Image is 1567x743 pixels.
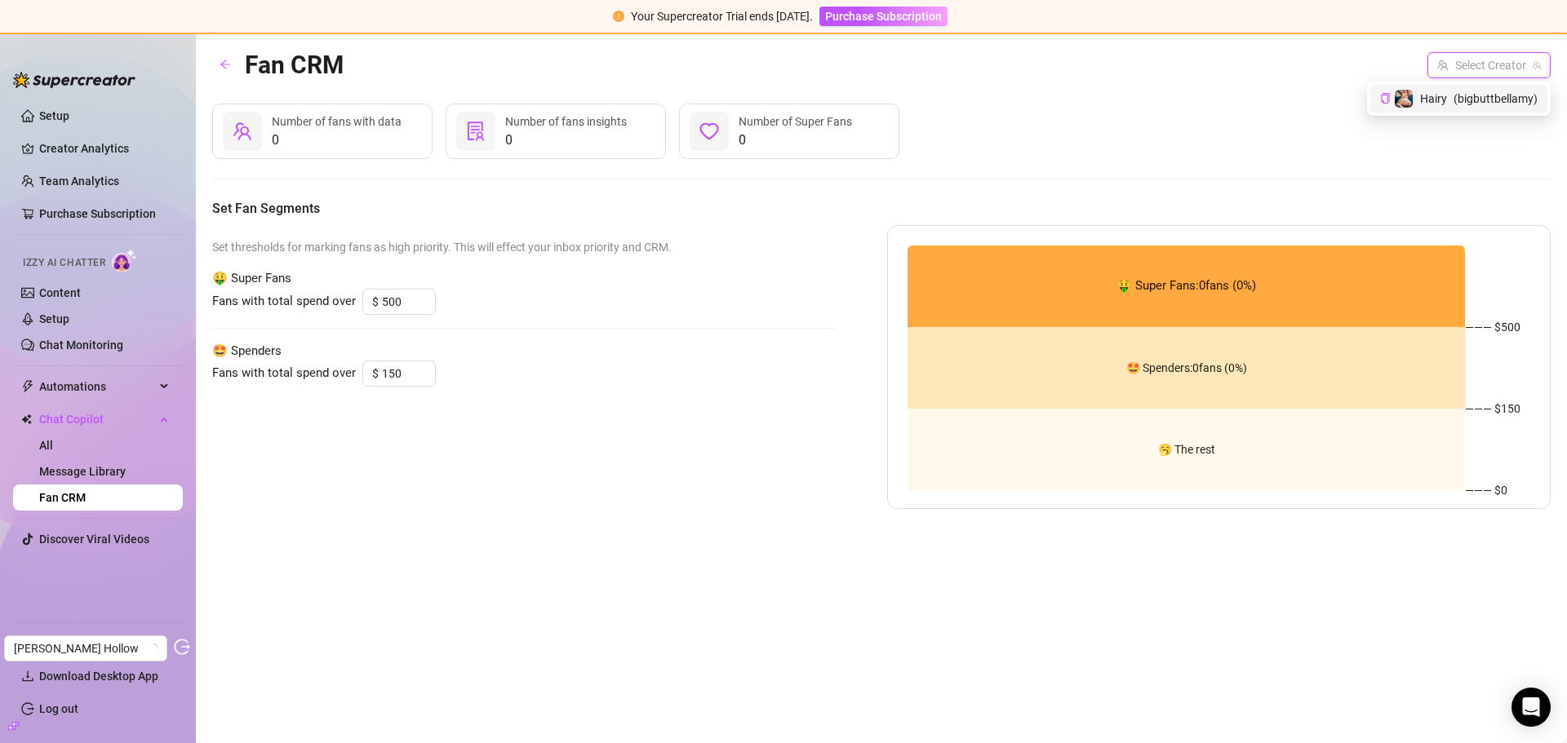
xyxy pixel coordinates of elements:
span: logout [174,639,190,655]
span: Izzy AI Chatter [23,255,105,271]
a: Purchase Subscription [39,207,156,220]
a: Creator Analytics [39,135,170,161]
span: Set thresholds for marking fans as high priority. This will effect your inbox priority and CRM. [212,238,835,256]
a: All [39,439,53,452]
span: 0 [505,130,627,150]
img: Chat Copilot [21,414,32,425]
span: Number of fans insights [505,115,627,128]
img: AI Chatter [112,249,137,272]
span: 0 [739,130,852,150]
span: 🤑 Super Fans [212,269,835,289]
input: 150 [382,361,435,386]
span: Automations [39,374,155,400]
span: 0 [272,130,402,150]
a: Team Analytics [39,175,119,188]
input: 500 [382,290,435,314]
span: thunderbolt [21,380,34,393]
article: Fan CRM [245,46,344,84]
span: Hairy [1420,90,1447,108]
span: build [8,720,20,732]
a: Log out [39,702,78,715]
a: Message Library [39,465,126,478]
span: team [1532,60,1542,70]
span: team [233,122,252,141]
span: Number of fans with data [272,115,402,128]
span: loading [148,643,159,654]
span: solution [466,122,486,141]
a: Setup [39,109,69,122]
button: Copy Creator ID [1380,92,1391,104]
span: exclamation-circle [613,11,624,22]
a: Chat Monitoring [39,338,123,352]
span: copy [1380,93,1391,104]
a: Setup [39,312,69,325]
div: Open Intercom Messenger [1512,688,1551,727]
span: Chat Copilot [39,406,155,432]
img: logo-BBDzfeDw.svg [13,72,135,88]
img: Hairy [1395,90,1413,108]
span: ( bigbuttbellamy ) [1454,90,1538,108]
span: download [21,670,34,683]
span: 🤩 Spenders [212,342,835,361]
a: Purchase Subscription [819,10,948,23]
span: Nichole Hollow [14,636,158,661]
span: Fans with total spend over [212,292,356,312]
span: Download Desktop App [39,670,158,683]
span: heart [699,122,719,141]
a: Discover Viral Videos [39,533,149,546]
span: arrow-left [220,59,231,70]
span: Fans with total spend over [212,364,356,383]
h5: Set Fan Segments [212,199,1551,219]
span: Purchase Subscription [825,10,942,23]
a: Fan CRM [39,491,86,504]
button: Purchase Subscription [819,7,948,26]
span: Your Supercreator Trial ends [DATE]. [631,10,813,23]
span: 🤑 Super Fans: 0 fans ( 0 %) [1116,276,1256,296]
a: Content [39,286,81,299]
span: Number of Super Fans [739,115,852,128]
